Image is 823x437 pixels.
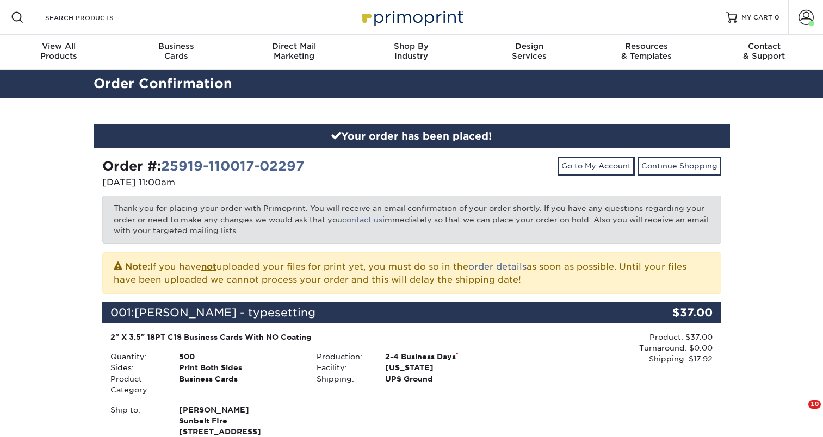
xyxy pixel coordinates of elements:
[235,41,352,61] div: Marketing
[102,362,171,373] div: Sides:
[471,41,588,61] div: Services
[44,11,150,24] input: SEARCH PRODUCTS.....
[117,41,235,61] div: Cards
[357,5,466,29] img: Primoprint
[179,415,300,426] span: Sunbelt FIre
[308,362,377,373] div: Facility:
[471,41,588,51] span: Design
[515,332,713,365] div: Product: $37.00 Turnaround: $0.00 Shipping: $17.92
[638,157,721,175] a: Continue Shopping
[706,41,823,61] div: & Support
[377,373,515,384] div: UPS Ground
[102,158,305,174] strong: Order #:
[110,332,507,342] div: 2" X 3.5" 18PT C1S Business Cards With NO Coating
[588,41,706,51] span: Resources
[114,259,710,286] p: If you have uploaded your files for print yet, you must do so in the as soon as possible. Until y...
[706,35,823,70] a: Contact& Support
[201,261,216,272] b: not
[85,74,738,94] h2: Order Confirmation
[352,41,470,51] span: Shop By
[117,41,235,51] span: Business
[471,35,588,70] a: DesignServices
[786,400,812,426] iframe: Intercom live chat
[352,35,470,70] a: Shop ByIndustry
[179,404,300,415] span: [PERSON_NAME]
[235,35,352,70] a: Direct MailMarketing
[117,35,235,70] a: BusinessCards
[102,373,171,396] div: Product Category:
[377,351,515,362] div: 2-4 Business Days
[775,14,779,21] span: 0
[102,196,721,243] p: Thank you for placing your order with Primoprint. You will receive an email confirmation of your ...
[171,373,308,396] div: Business Cards
[161,158,305,174] a: 25919-110017-02297
[741,13,772,22] span: MY CART
[171,362,308,373] div: Print Both Sides
[468,261,527,272] a: order details
[102,302,618,323] div: 001:
[102,351,171,362] div: Quantity:
[706,41,823,51] span: Contact
[102,176,404,189] p: [DATE] 11:00am
[352,41,470,61] div: Industry
[808,400,821,409] span: 10
[308,351,377,362] div: Production:
[308,373,377,384] div: Shipping:
[342,215,382,224] a: contact us
[134,306,315,319] span: [PERSON_NAME] - typesetting
[558,157,635,175] a: Go to My Account
[94,124,730,148] div: Your order has been placed!
[377,362,515,373] div: [US_STATE]
[235,41,352,51] span: Direct Mail
[588,41,706,61] div: & Templates
[171,351,308,362] div: 500
[125,261,150,272] strong: Note:
[618,302,721,323] div: $37.00
[588,35,706,70] a: Resources& Templates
